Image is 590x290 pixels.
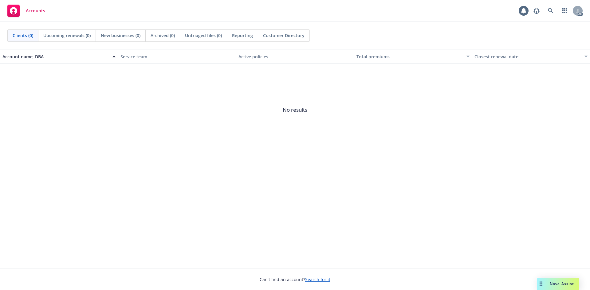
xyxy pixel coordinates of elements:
[13,32,33,39] span: Clients (0)
[263,32,305,39] span: Customer Directory
[2,53,109,60] div: Account name, DBA
[472,49,590,64] button: Closest renewal date
[101,32,140,39] span: New businesses (0)
[118,49,236,64] button: Service team
[260,276,330,283] span: Can't find an account?
[537,278,545,290] div: Drag to move
[120,53,234,60] div: Service team
[354,49,472,64] button: Total premiums
[537,278,579,290] button: Nova Assist
[236,49,354,64] button: Active policies
[232,32,253,39] span: Reporting
[559,5,571,17] a: Switch app
[238,53,352,60] div: Active policies
[356,53,463,60] div: Total premiums
[474,53,581,60] div: Closest renewal date
[545,5,557,17] a: Search
[151,32,175,39] span: Archived (0)
[305,276,330,282] a: Search for it
[185,32,222,39] span: Untriaged files (0)
[5,2,48,19] a: Accounts
[26,8,45,13] span: Accounts
[43,32,91,39] span: Upcoming renewals (0)
[530,5,543,17] a: Report a Bug
[550,281,574,286] span: Nova Assist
